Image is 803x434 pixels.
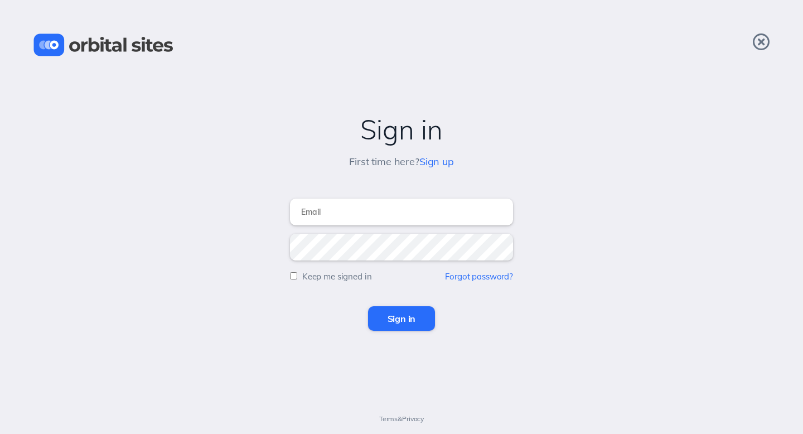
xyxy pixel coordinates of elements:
a: Forgot password? [445,271,513,282]
img: Orbital Sites Logo [33,33,173,56]
a: Sign up [419,155,454,168]
input: Email [290,199,513,225]
input: Sign in [368,306,436,331]
label: Keep me signed in [302,271,372,282]
h5: First time here? [349,156,454,168]
a: Privacy [402,414,424,423]
h2: Sign in [11,114,792,145]
a: Terms [379,414,398,423]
